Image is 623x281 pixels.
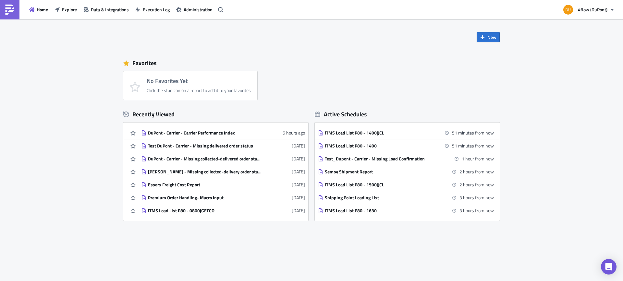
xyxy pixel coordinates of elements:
[459,181,494,188] time: 2025-10-13 15:00
[601,259,617,275] div: Open Intercom Messenger
[462,155,494,162] time: 2025-10-13 14:30
[147,78,251,84] h4: No Favorites Yet
[5,5,15,15] img: PushMetrics
[325,208,438,214] div: iTMS Load List P80 - 1630
[292,142,305,149] time: 2025-10-10T16:00:26Z
[184,6,213,13] span: Administration
[148,169,262,175] div: [PERSON_NAME] - Missing collected-delivery order status
[452,142,494,149] time: 2025-10-13 14:00
[459,194,494,201] time: 2025-10-13 16:00
[325,169,438,175] div: Semoy Shipment Report
[123,110,308,119] div: Recently Viewed
[459,207,494,214] time: 2025-10-13 16:30
[283,129,305,136] time: 2025-10-13T06:28:52Z
[578,6,607,13] span: 4flow (DuPont)
[452,129,494,136] time: 2025-10-13 14:00
[292,168,305,175] time: 2025-10-10T15:59:25Z
[318,165,494,178] a: Semoy Shipment Report2 hours from now
[141,126,305,139] a: DuPont - Carrier - Carrier Performance Index5 hours ago
[487,34,496,41] span: New
[477,32,500,42] button: New
[148,130,262,136] div: DuPont - Carrier - Carrier Performance Index
[62,6,77,13] span: Explore
[91,6,129,13] span: Data & Integrations
[292,181,305,188] time: 2025-10-10T15:56:15Z
[173,5,216,15] button: Administration
[563,4,574,15] img: Avatar
[147,88,251,93] div: Click the star icon on a report to add it to your favorites
[141,178,305,191] a: Essers Freight Cost Report[DATE]
[37,6,48,13] span: Home
[325,130,438,136] div: iTMS Load List P80 - 1400|JCL
[318,126,494,139] a: iTMS Load List P80 - 1400|JCL51 minutes from now
[132,5,173,15] button: Execution Log
[141,191,305,204] a: Premium Order Handling- Macro Input[DATE]
[318,204,494,217] a: iTMS Load List P80 - 16303 hours from now
[141,139,305,152] a: Test DuPont - Carrier - Missing delivered order status[DATE]
[141,152,305,165] a: DuPont - Carrier - Missing collected-delivered order status[DATE]
[559,3,618,17] button: 4flow (DuPont)
[148,182,262,188] div: Essers Freight Cost Report
[148,195,262,201] div: Premium Order Handling- Macro Input
[148,156,262,162] div: DuPont - Carrier - Missing collected-delivered order status
[26,5,51,15] button: Home
[325,143,438,149] div: iTMS Load List P80 - 1400
[292,194,305,201] time: 2025-10-10T15:55:47Z
[148,208,262,214] div: iTMS Load List P80 - 0800|GEFCO
[141,204,305,217] a: iTMS Load List P80 - 0800|GEFCO[DATE]
[459,168,494,175] time: 2025-10-13 15:00
[315,111,367,118] div: Active Schedules
[292,155,305,162] time: 2025-10-10T15:59:50Z
[141,165,305,178] a: [PERSON_NAME] - Missing collected-delivery order status[DATE]
[318,152,494,165] a: Test_Dupont - Carrier - Missing Load Confirmation1 hour from now
[51,5,80,15] button: Explore
[318,178,494,191] a: iTMS Load List P80 - 1500|JCL2 hours from now
[325,195,438,201] div: Shipping Point Loading List
[325,182,438,188] div: iTMS Load List P80 - 1500|JCL
[318,139,494,152] a: iTMS Load List P80 - 140051 minutes from now
[123,58,500,68] div: Favorites
[318,191,494,204] a: Shipping Point Loading List3 hours from now
[148,143,262,149] div: Test DuPont - Carrier - Missing delivered order status
[80,5,132,15] button: Data & Integrations
[292,207,305,214] time: 2025-10-10T15:55:33Z
[143,6,170,13] span: Execution Log
[325,156,438,162] div: Test_Dupont - Carrier - Missing Load Confirmation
